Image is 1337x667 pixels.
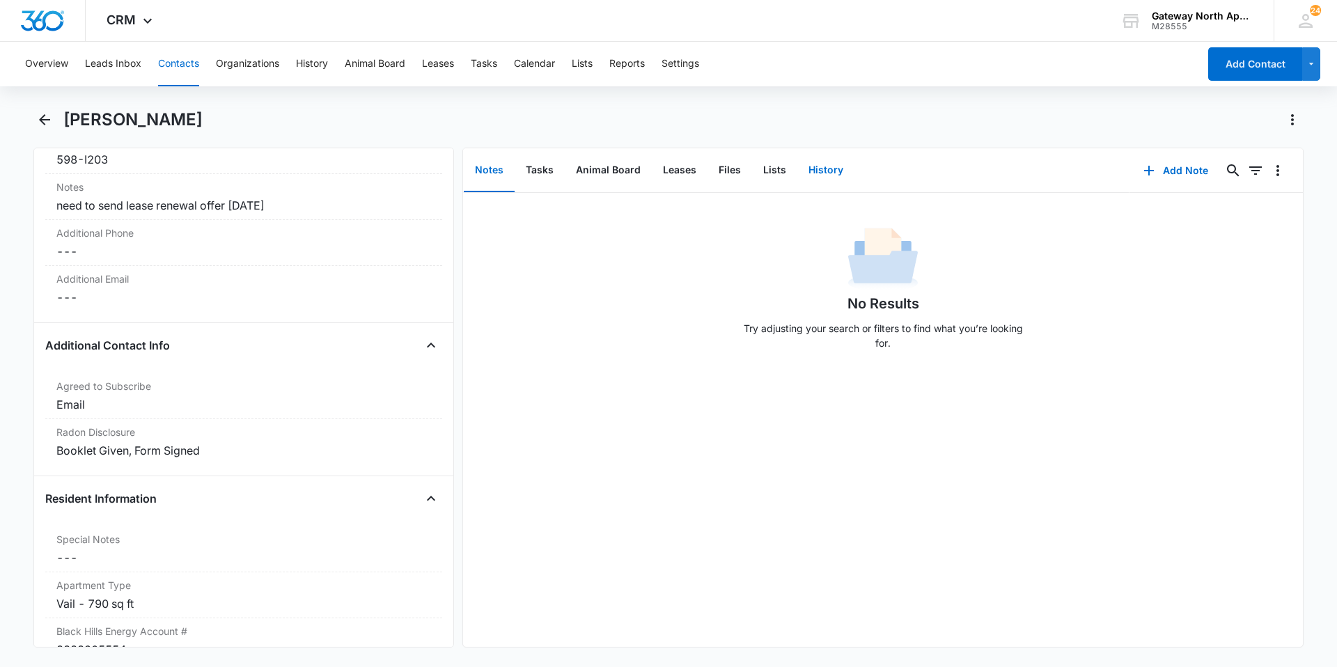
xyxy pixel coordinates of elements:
button: Tasks [471,42,497,86]
button: Actions [1281,109,1304,131]
button: Leases [652,149,707,192]
h4: Additional Contact Info [45,337,170,354]
label: Agreed to Subscribe [56,379,431,393]
div: Additional Phone--- [45,220,442,266]
button: Contacts [158,42,199,86]
button: Back [33,109,55,131]
div: Vail - 790 sq ft [56,595,431,612]
dd: --- [56,289,431,306]
span: 24 [1310,5,1321,16]
div: Unit Number598-I203 [45,128,442,174]
button: Organizations [216,42,279,86]
button: Overview [25,42,68,86]
label: Additional Email [56,272,431,286]
button: Add Note [1129,154,1222,187]
button: Lists [752,149,797,192]
label: Radon Disclosure [56,425,431,439]
div: 8888905554 [56,641,431,658]
img: No Data [848,223,918,293]
div: Special Notes--- [45,526,442,572]
button: Animal Board [565,149,652,192]
dd: --- [56,549,431,566]
h1: [PERSON_NAME] [63,109,203,130]
div: Black Hills Energy Account #8888905554 [45,618,442,664]
button: Search... [1222,159,1244,182]
button: Leases [422,42,454,86]
div: Apartment TypeVail - 790 sq ft [45,572,442,618]
label: Special Notes [56,532,431,547]
button: Tasks [515,149,565,192]
button: Overflow Menu [1267,159,1289,182]
button: Reports [609,42,645,86]
button: Leads Inbox [85,42,141,86]
button: Lists [572,42,593,86]
div: need to send lease renewal offer [DATE] [56,197,431,214]
h4: Resident Information [45,490,157,507]
button: Close [420,487,442,510]
div: account name [1152,10,1253,22]
dd: --- [56,243,431,260]
div: Booklet Given, Form Signed [56,442,431,459]
label: Additional Phone [56,226,431,240]
button: Files [707,149,752,192]
button: Animal Board [345,42,405,86]
div: Additional Email--- [45,266,442,311]
div: 598-I203 [56,151,431,168]
button: Add Contact [1208,47,1302,81]
div: Email [56,396,431,413]
div: account id [1152,22,1253,31]
div: Notesneed to send lease renewal offer [DATE] [45,174,442,220]
div: Radon DisclosureBooklet Given, Form Signed [45,419,442,464]
label: Notes [56,180,431,194]
p: Try adjusting your search or filters to find what you’re looking for. [737,321,1029,350]
span: CRM [107,13,136,27]
button: Settings [662,42,699,86]
h1: No Results [847,293,919,314]
label: Black Hills Energy Account # [56,624,431,638]
button: Calendar [514,42,555,86]
div: notifications count [1310,5,1321,16]
button: History [797,149,854,192]
button: Filters [1244,159,1267,182]
button: History [296,42,328,86]
button: Close [420,334,442,356]
label: Apartment Type [56,578,431,593]
div: Agreed to SubscribeEmail [45,373,442,419]
button: Notes [464,149,515,192]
